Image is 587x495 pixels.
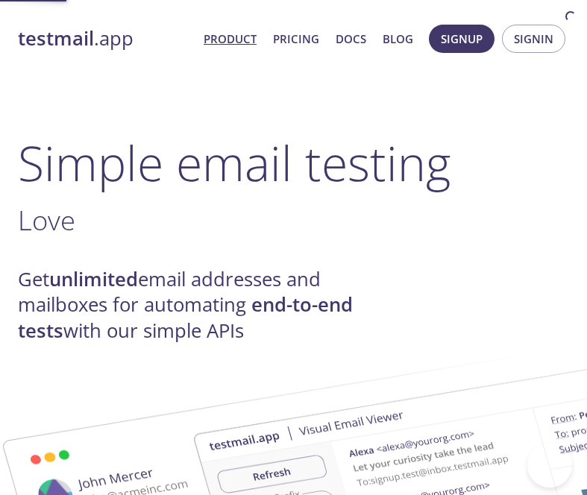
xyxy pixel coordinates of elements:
[383,29,413,48] a: Blog
[336,29,366,48] a: Docs
[273,29,319,48] a: Pricing
[429,25,495,53] button: Signup
[527,443,572,488] iframe: Help Scout Beacon - Open
[502,25,565,53] button: Signin
[441,29,483,48] span: Signup
[18,25,94,51] strong: testmail
[18,291,353,343] strong: end-to-end tests
[18,26,192,51] a: testmail.app
[18,134,569,192] h1: Simple email testing
[18,267,376,344] h4: Get email addresses and mailboxes for automating with our simple APIs
[204,29,257,48] a: Product
[18,201,75,239] span: Love
[49,266,138,292] strong: unlimited
[514,29,553,48] span: Signin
